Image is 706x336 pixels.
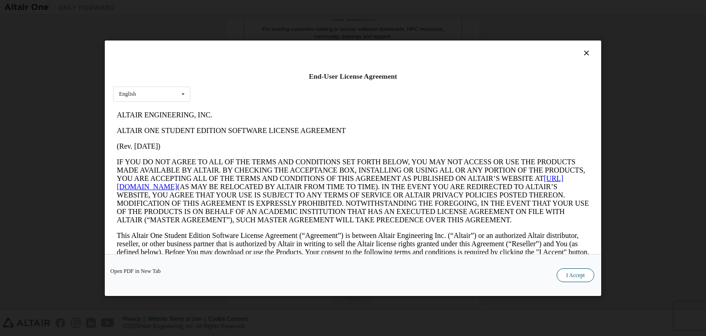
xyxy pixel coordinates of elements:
[4,35,476,43] p: (Rev. [DATE])
[4,51,476,117] p: IF YOU DO NOT AGREE TO ALL OF THE TERMS AND CONDITIONS SET FORTH BELOW, YOU MAY NOT ACCESS OR USE...
[4,124,476,157] p: This Altair One Student Edition Software License Agreement (“Agreement”) is between Altair Engine...
[557,268,594,282] button: I Accept
[4,67,450,83] a: [URL][DOMAIN_NAME]
[119,91,136,97] div: English
[113,72,593,81] div: End-User License Agreement
[4,4,476,12] p: ALTAIR ENGINEERING, INC.
[110,268,161,274] a: Open PDF in New Tab
[4,19,476,28] p: ALTAIR ONE STUDENT EDITION SOFTWARE LICENSE AGREEMENT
